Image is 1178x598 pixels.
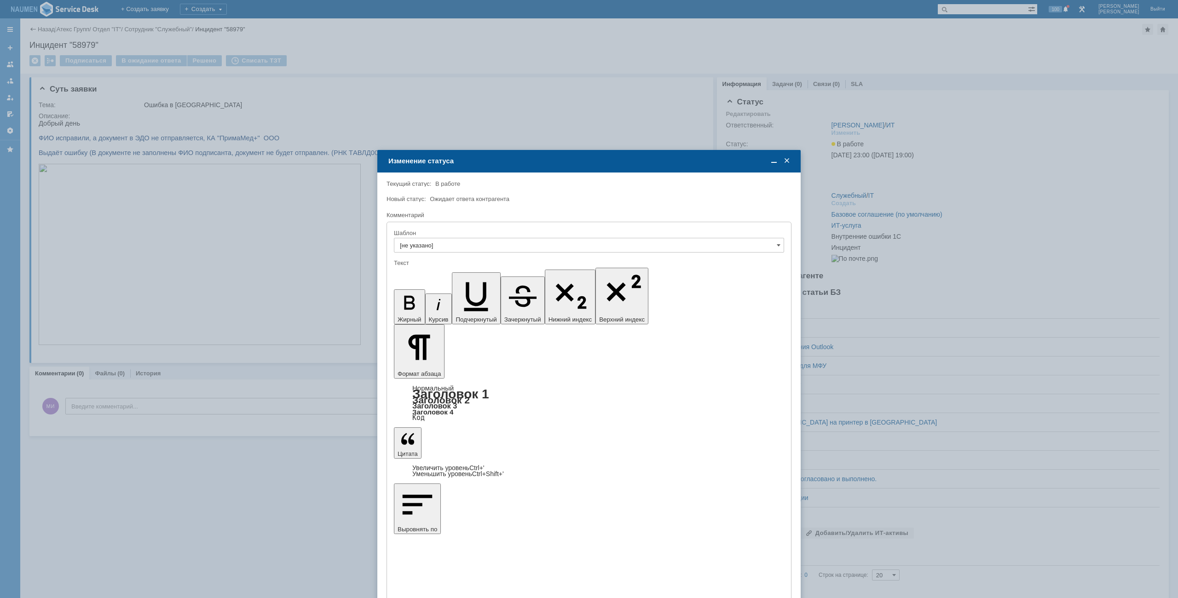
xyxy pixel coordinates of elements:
span: Цитата [398,450,418,457]
a: Заголовок 1 [412,387,489,401]
span: Верхний индекс [599,316,645,323]
span: Свернуть (Ctrl + M) [769,157,779,165]
div: Комментарий [387,211,790,220]
label: Новый статус: [387,195,426,202]
span: Ctrl+' [469,464,485,471]
span: Подчеркнутый [456,316,497,323]
div: Цитата [394,465,784,477]
div: Шаблон [394,230,782,236]
span: Закрыть [782,157,791,165]
div: Изменение статуса [388,157,791,165]
button: Жирный [394,289,425,324]
button: Курсив [425,293,452,324]
button: Верхний индекс [595,268,648,324]
button: Зачеркнутый [501,276,545,324]
button: Формат абзаца [394,324,445,379]
button: Выровнять по [394,483,441,534]
span: Ctrl+Shift+' [472,470,504,477]
div: Формат абзаца [394,385,784,421]
a: Заголовок 3 [412,402,457,410]
a: Код [412,414,425,422]
button: Подчеркнутый [452,272,500,324]
button: Нижний индекс [545,270,596,324]
label: Текущий статус: [387,180,431,187]
a: Заголовок 4 [412,408,453,416]
span: Зачеркнутый [504,316,541,323]
a: Decrease [412,470,504,477]
span: Курсив [429,316,449,323]
div: Текст [394,260,782,266]
span: Жирный [398,316,422,323]
span: Выровнять по [398,526,437,533]
span: Формат абзаца [398,370,441,377]
a: Increase [412,464,485,471]
a: Нормальный [412,384,454,392]
span: Ожидает ответа контрагента [430,195,509,202]
span: В работе [435,180,460,187]
a: Заголовок 2 [412,395,470,405]
span: Нижний индекс [549,316,592,323]
button: Цитата [394,427,422,459]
